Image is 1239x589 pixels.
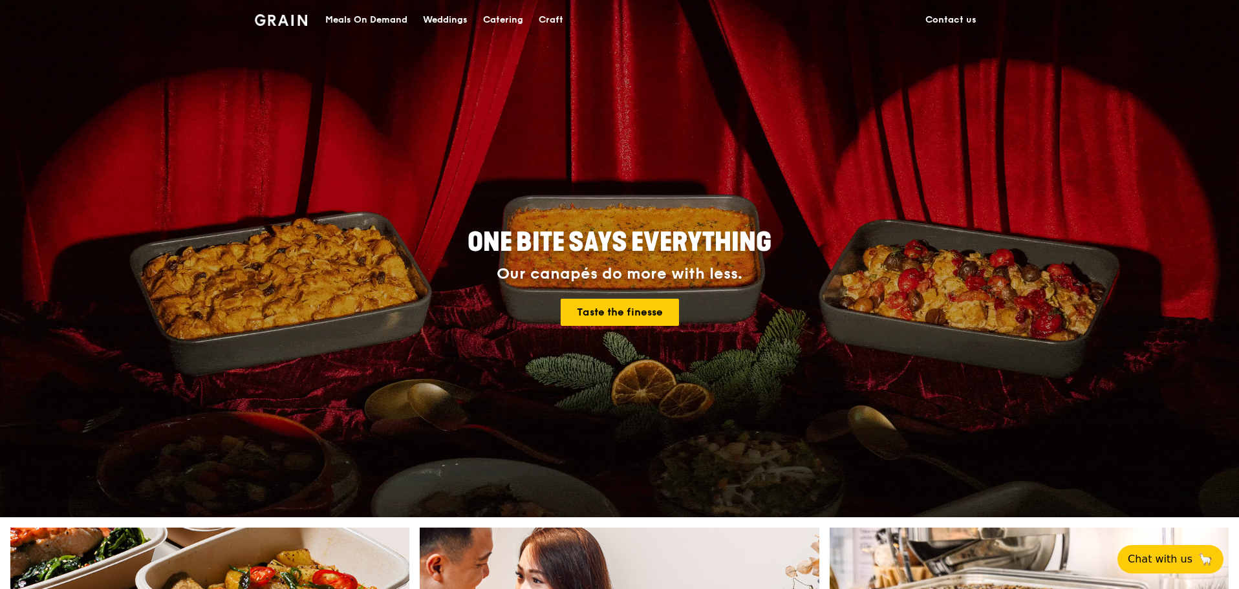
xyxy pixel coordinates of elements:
[255,14,307,26] img: Grain
[475,1,531,39] a: Catering
[423,1,468,39] div: Weddings
[561,299,679,326] a: Taste the finesse
[531,1,571,39] a: Craft
[483,1,523,39] div: Catering
[468,227,771,258] span: ONE BITE SAYS EVERYTHING
[539,1,563,39] div: Craft
[387,265,852,283] div: Our canapés do more with less.
[1198,552,1213,567] span: 🦙
[1117,545,1223,573] button: Chat with us🦙
[325,1,407,39] div: Meals On Demand
[415,1,475,39] a: Weddings
[1128,552,1192,567] span: Chat with us
[918,1,984,39] a: Contact us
